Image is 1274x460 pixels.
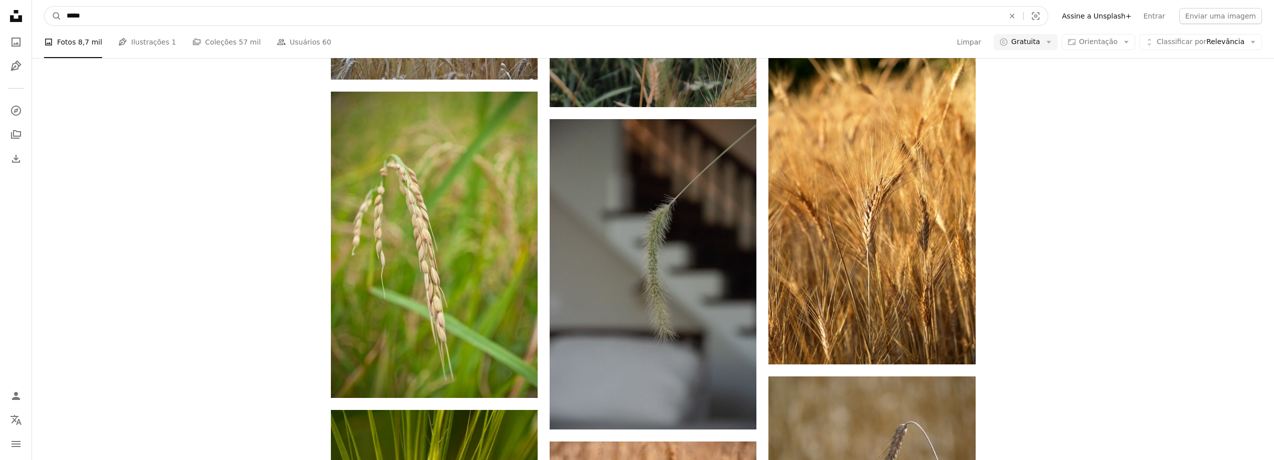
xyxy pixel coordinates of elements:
[322,37,331,48] span: 60
[550,269,756,278] a: planta verde no carro cinzento
[331,92,538,398] img: Grãos de arroz crescendo em um campo.
[1179,8,1262,24] button: Enviar uma imagem
[6,149,26,169] a: Histórico de downloads
[994,34,1058,50] button: Gratuita
[44,6,1048,26] form: Pesquise conteúdo visual em todo o site
[957,34,982,50] button: Limpar
[1062,34,1135,50] button: Orientação
[118,26,176,58] a: Ilustrações 1
[1137,8,1171,24] a: Entrar
[6,434,26,454] button: Menu
[1139,34,1262,50] button: Classificar porRelevância
[277,26,331,58] a: Usuários 60
[6,6,26,28] a: Início — Unsplash
[1157,38,1206,46] span: Classificar por
[768,205,975,214] a: Um close-up de um campo de trigo
[550,119,756,429] img: planta verde no carro cinzento
[768,440,975,449] a: trigo marrom na fotografia de perto
[192,26,261,58] a: Coleções 57 mil
[45,7,62,26] button: Pesquise na Unsplash
[1056,8,1138,24] a: Assine a Unsplash+
[1024,7,1048,26] button: Pesquisa visual
[6,386,26,406] a: Entrar / Cadastrar-se
[6,101,26,121] a: Explorar
[239,37,261,48] span: 57 mil
[1011,37,1040,47] span: Gratuita
[1157,37,1244,47] span: Relevância
[172,37,176,48] span: 1
[6,32,26,52] a: Fotos
[1001,7,1023,26] button: Limpar
[6,125,26,145] a: Coleções
[1079,38,1118,46] span: Orientação
[768,54,975,364] img: Um close-up de um campo de trigo
[6,56,26,76] a: Ilustrações
[6,410,26,430] button: Idioma
[331,240,538,249] a: Grãos de arroz crescendo em um campo.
